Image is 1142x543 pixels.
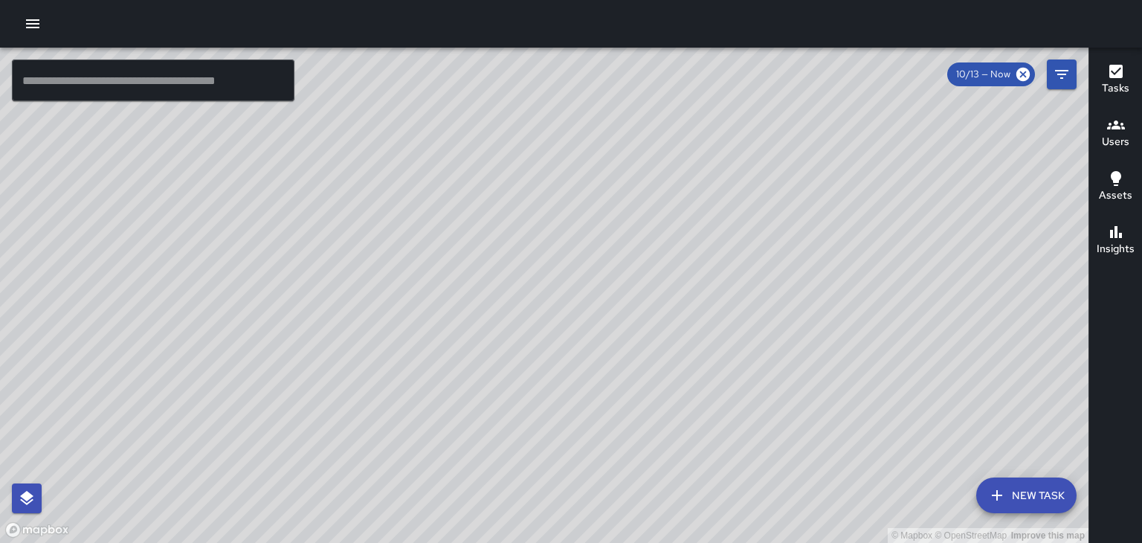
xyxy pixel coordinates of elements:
div: 10/13 — Now [947,62,1035,86]
button: Insights [1089,214,1142,268]
button: New Task [976,478,1077,513]
button: Tasks [1089,54,1142,107]
button: Filters [1047,60,1077,89]
h6: Assets [1099,187,1132,204]
span: 10/13 — Now [947,67,1019,82]
button: Assets [1089,161,1142,214]
h6: Users [1102,134,1129,150]
button: Users [1089,107,1142,161]
h6: Insights [1097,241,1135,257]
h6: Tasks [1102,80,1129,97]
